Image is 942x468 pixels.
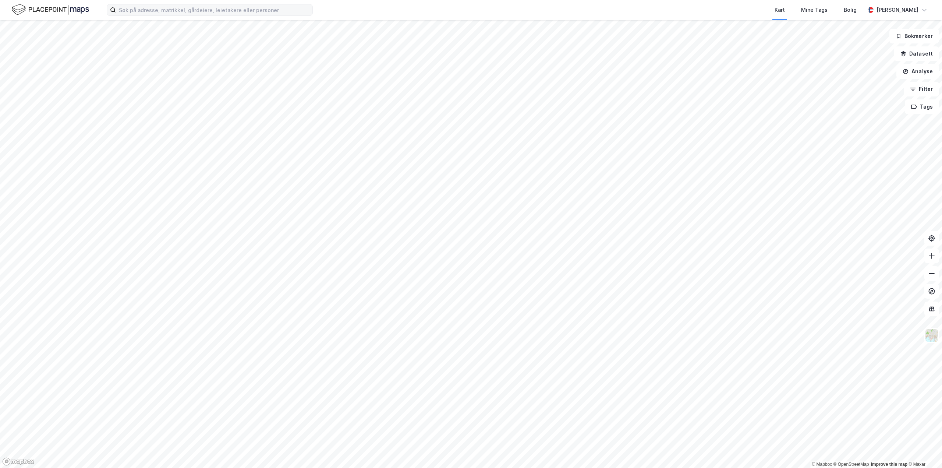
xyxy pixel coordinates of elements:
div: [PERSON_NAME] [877,6,918,14]
div: Mine Tags [801,6,828,14]
div: Bolig [844,6,857,14]
input: Søk på adresse, matrikkel, gårdeiere, leietakere eller personer [116,4,312,15]
div: Kart [775,6,785,14]
img: logo.f888ab2527a4732fd821a326f86c7f29.svg [12,3,89,16]
div: Kontrollprogram for chat [905,433,942,468]
iframe: Chat Widget [905,433,942,468]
